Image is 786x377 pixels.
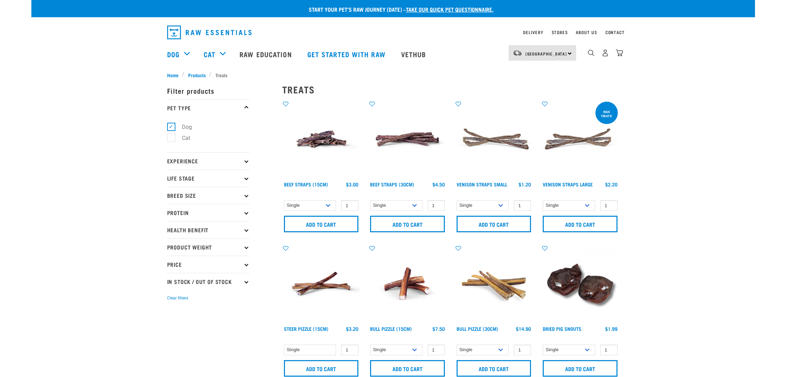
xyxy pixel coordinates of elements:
div: $1.99 [605,326,617,332]
input: Add to cart [457,360,531,377]
input: 1 [428,345,445,355]
a: Delivery [523,31,543,33]
input: Add to cart [370,360,445,377]
img: home-icon@2x.png [616,49,623,57]
div: BULK TREATS! [595,106,618,121]
span: [GEOGRAPHIC_DATA] [525,52,567,55]
label: Cat [171,134,193,142]
img: Raw Essentials Beef Straps 6 Pack [368,100,447,179]
a: Venison Straps Large [543,183,593,185]
span: Home [167,71,178,79]
button: Clear filters [167,295,188,301]
img: Bull Pizzle 30cm for Dogs [455,245,533,323]
div: $4.50 [432,182,445,187]
input: Add to cart [284,216,359,232]
div: $14.90 [516,326,531,332]
nav: dropdown navigation [162,23,625,42]
h2: Treats [282,84,619,95]
input: Add to cart [370,216,445,232]
div: $3.00 [346,182,358,187]
p: Price [167,256,250,273]
p: Experience [167,152,250,170]
img: Bull Pizzle [368,245,447,323]
input: Add to cart [457,216,531,232]
div: $1.20 [519,182,531,187]
input: 1 [341,345,358,355]
img: Raw Essentials Beef Straps 15cm 6 Pack [282,100,360,179]
input: Add to cart [543,216,617,232]
p: Life Stage [167,170,250,187]
p: In Stock / Out Of Stock [167,273,250,290]
a: Stores [552,31,568,33]
input: 1 [341,200,358,211]
img: Raw Essentials Steer Pizzle 15cm [282,245,360,323]
input: Add to cart [284,360,359,377]
a: Vethub [394,40,435,68]
nav: dropdown navigation [31,40,755,68]
img: home-icon-1@2x.png [588,50,594,56]
p: Start your pet’s raw journey [DATE] – [37,5,760,13]
label: Dog [171,123,195,131]
a: Dried Pig Snouts [543,327,581,330]
a: take our quick pet questionnaire. [406,8,493,11]
a: Raw Education [233,40,300,68]
p: Breed Size [167,187,250,204]
p: Pet Type [167,99,250,116]
a: Venison Straps Small [457,183,507,185]
input: Add to cart [543,360,617,377]
img: user.png [602,49,609,57]
img: Raw Essentials Logo [167,26,252,39]
p: Protein [167,204,250,221]
input: 1 [428,200,445,211]
input: 1 [600,345,617,355]
img: Venison Straps [455,100,533,179]
p: Filter products [167,82,250,99]
a: Beef Straps (15cm) [284,183,328,185]
p: Health Benefit [167,221,250,238]
a: Beef Straps (30cm) [370,183,414,185]
p: Product Weight [167,238,250,256]
a: Products [184,71,209,79]
a: Contact [605,31,625,33]
nav: breadcrumbs [167,71,619,79]
img: IMG 9990 [541,245,619,323]
input: 1 [514,200,531,211]
div: $3.20 [346,326,358,332]
a: Bull Pizzle (15cm) [370,327,412,330]
img: Stack of 3 Venison Straps Treats for Pets [541,100,619,179]
input: 1 [600,200,617,211]
div: $2.20 [605,182,617,187]
img: van-moving.png [513,50,522,56]
a: Bull Pizzle (30cm) [457,327,498,330]
div: $7.50 [432,326,445,332]
a: Steer Pizzle (15cm) [284,327,328,330]
a: Cat [204,49,215,59]
a: Get started with Raw [300,40,394,68]
span: Products [188,71,206,79]
a: About Us [576,31,597,33]
input: 1 [514,345,531,355]
a: Home [167,71,182,79]
a: Dog [167,49,180,59]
